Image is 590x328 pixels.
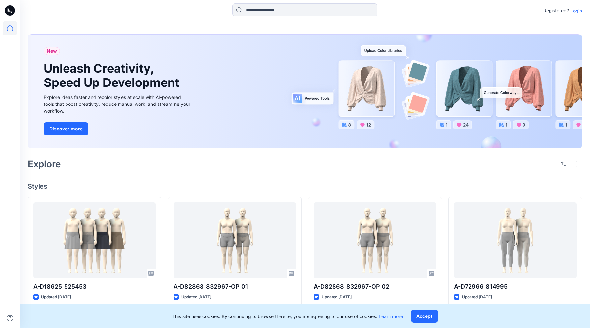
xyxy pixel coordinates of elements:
a: A-D72966_814995 [454,202,577,278]
p: Updated [DATE] [462,294,492,301]
a: A-D82868_832967-OP 01 [174,202,296,278]
p: Updated [DATE] [322,294,352,301]
p: Updated [DATE] [181,294,211,301]
button: Discover more [44,122,88,135]
h2: Explore [28,159,61,169]
p: This site uses cookies. By continuing to browse the site, you are agreeing to our use of cookies. [172,313,403,320]
h4: Styles [28,182,582,190]
p: Registered? [543,7,569,14]
h1: Unleash Creativity, Speed Up Development [44,61,182,90]
span: New [47,47,57,55]
a: A-D82868_832967-OP 02 [314,202,436,278]
p: Login [570,7,582,14]
a: Learn more [379,314,403,319]
button: Accept [411,310,438,323]
p: A-D82868_832967-OP 02 [314,282,436,291]
p: Updated [DATE] [41,294,71,301]
a: A-D18625_525453 [33,202,156,278]
a: Discover more [44,122,192,135]
p: A-D82868_832967-OP 01 [174,282,296,291]
p: A-D72966_814995 [454,282,577,291]
p: A-D18625_525453 [33,282,156,291]
div: Explore ideas faster and recolor styles at scale with AI-powered tools that boost creativity, red... [44,94,192,114]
